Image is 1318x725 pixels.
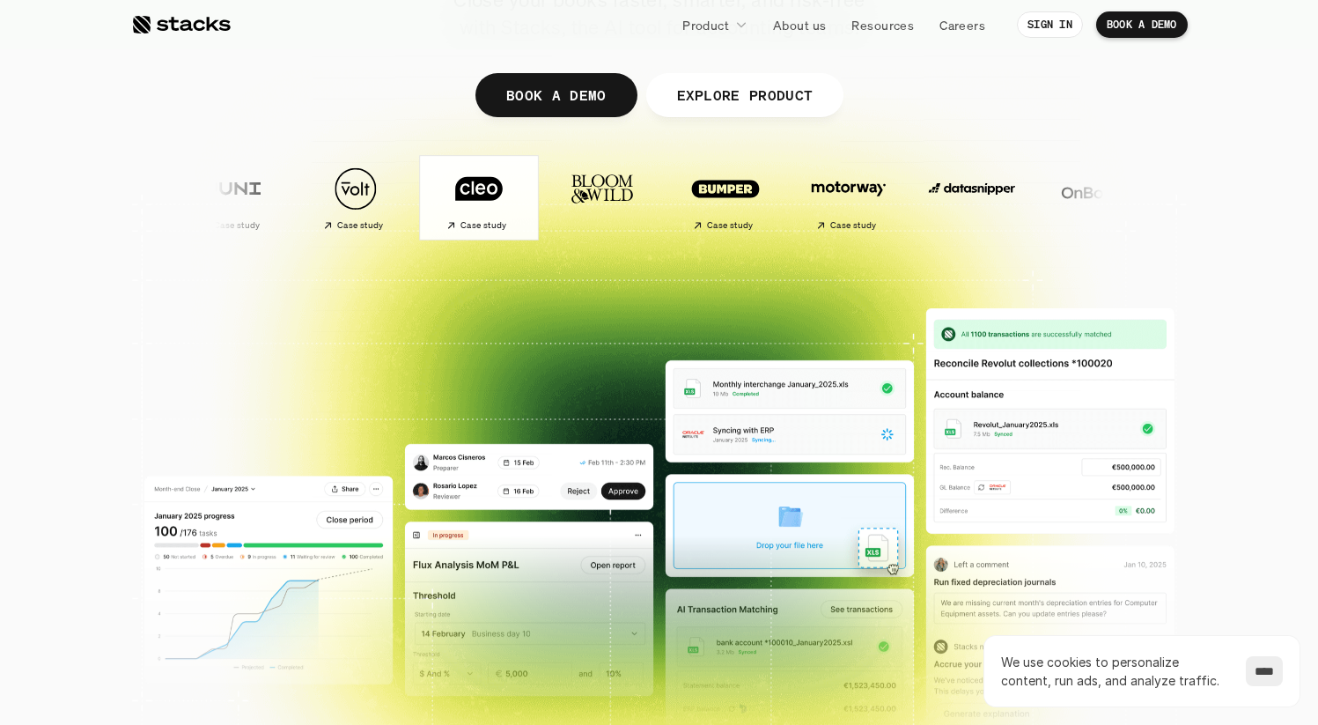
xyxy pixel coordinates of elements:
a: Case study [175,158,290,238]
h2: Case study [829,220,876,231]
a: Case study [422,158,536,238]
p: SIGN IN [1027,18,1072,31]
h2: Case study [213,220,260,231]
p: About us [773,16,826,34]
a: BOOK A DEMO [1096,11,1188,38]
p: BOOK A DEMO [1107,18,1177,31]
p: We use cookies to personalize content, run ads, and analyze traffic. [1001,653,1228,690]
a: BOOK A DEMO [475,73,637,117]
h2: Case study [336,220,383,231]
a: Careers [929,9,996,41]
a: Privacy Policy [208,408,285,420]
p: EXPLORE PRODUCT [676,82,813,107]
a: SIGN IN [1017,11,1083,38]
p: BOOK A DEMO [505,82,606,107]
a: Resources [841,9,924,41]
a: EXPLORE PRODUCT [645,73,843,117]
h2: Case study [460,220,506,231]
p: Resources [851,16,914,34]
a: About us [762,9,836,41]
p: Careers [939,16,985,34]
p: Product [682,16,729,34]
h2: Case study [706,220,753,231]
a: Case study [298,158,413,238]
a: Case study [792,158,906,238]
a: Case study [668,158,783,238]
